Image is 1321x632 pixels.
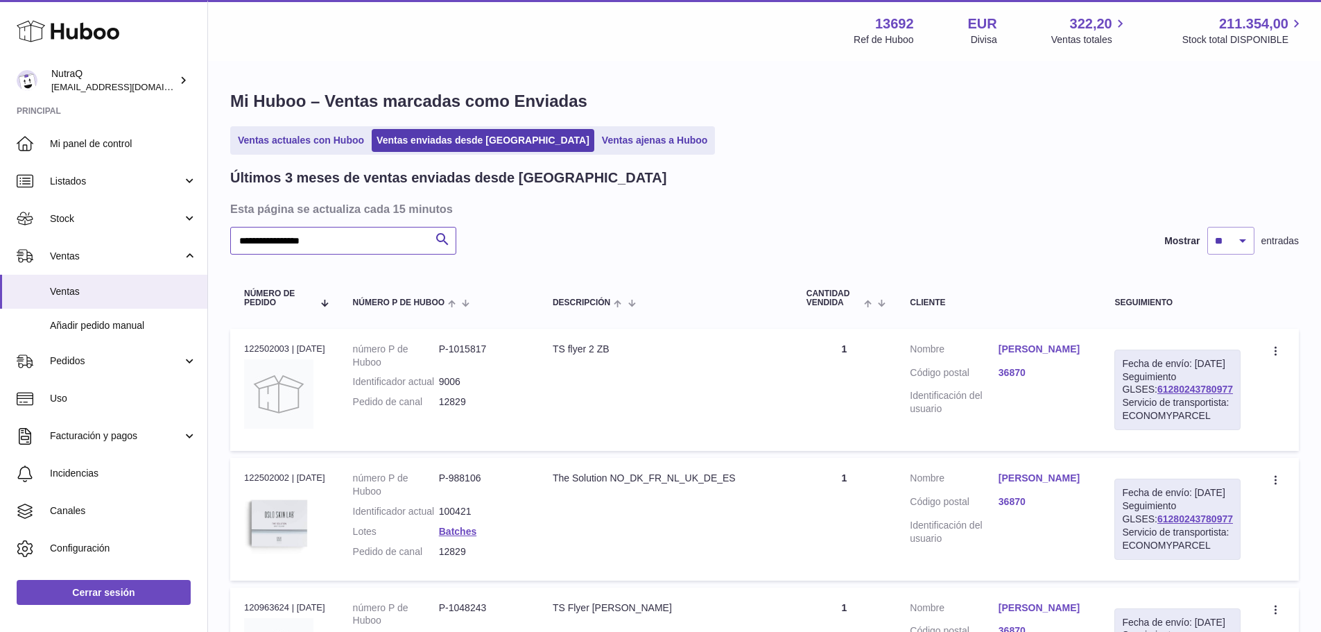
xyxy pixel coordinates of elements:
dd: P-1015817 [439,343,525,369]
span: 211.354,00 [1219,15,1288,33]
div: Fecha de envío: [DATE] [1122,616,1233,629]
a: Ventas actuales con Huboo [233,129,369,152]
td: 1 [793,329,897,451]
dt: Identificador actual [353,375,439,388]
div: Seguimiento [1114,298,1241,307]
span: número P de Huboo [353,298,444,307]
span: [EMAIL_ADDRESS][DOMAIN_NAME] [51,81,204,92]
span: entradas [1261,234,1299,248]
span: Listados [50,175,182,188]
strong: 13692 [875,15,914,33]
div: TS Flyer [PERSON_NAME] [553,601,779,615]
div: 122502003 | [DATE] [244,343,325,355]
dt: Lotes [353,525,439,538]
a: 322,20 Ventas totales [1051,15,1128,46]
div: NutraQ [51,67,176,94]
strong: EUR [968,15,997,33]
div: The Solution NO_DK_FR_NL_UK_DE_ES [553,472,779,485]
span: Uso [50,392,197,405]
div: Servicio de transportista: ECONOMYPARCEL [1122,396,1233,422]
dt: Nombre [910,472,999,488]
a: Batches [439,526,476,537]
span: Incidencias [50,467,197,480]
dt: número P de Huboo [353,472,439,498]
span: Descripción [553,298,610,307]
dt: Identificación del usuario [910,389,999,416]
dt: Código postal [910,495,999,512]
dd: P-1048243 [439,601,525,628]
span: Configuración [50,542,197,555]
div: 122502002 | [DATE] [244,472,325,484]
div: 120963624 | [DATE] [244,601,325,614]
span: Número de pedido [244,289,313,307]
span: Ventas totales [1051,33,1128,46]
div: Seguimiento GLSES: [1114,479,1241,559]
dt: Pedido de canal [353,395,439,409]
span: 322,20 [1070,15,1112,33]
h1: Mi Huboo – Ventas marcadas como Enviadas [230,90,1299,112]
span: Pedidos [50,355,182,368]
a: 36870 [999,495,1087,509]
span: Facturación y pagos [50,429,182,443]
a: 61280243780977 [1157,384,1233,395]
dt: número P de Huboo [353,601,439,628]
dt: Identificación del usuario [910,519,999,545]
a: Cerrar sesión [17,580,191,605]
img: 136921728478892.jpg [244,489,313,558]
span: Ventas [50,285,197,298]
dt: Nombre [910,343,999,359]
a: 211.354,00 Stock total DISPONIBLE [1182,15,1304,46]
a: 61280243780977 [1157,513,1233,524]
div: Ref de Huboo [854,33,913,46]
a: [PERSON_NAME] [999,601,1087,615]
span: Mi panel de control [50,137,197,151]
img: no-photo.jpg [244,359,313,429]
a: [PERSON_NAME] [999,472,1087,485]
span: Ventas [50,250,182,263]
dd: 100421 [439,505,525,518]
h3: Esta página se actualiza cada 15 minutos [230,201,1295,216]
a: Ventas enviadas desde [GEOGRAPHIC_DATA] [372,129,594,152]
label: Mostrar [1164,234,1200,248]
div: TS flyer 2 ZB [553,343,779,356]
dt: Nombre [910,601,999,618]
a: 36870 [999,366,1087,379]
dd: 9006 [439,375,525,388]
span: Cantidad vendida [806,289,861,307]
div: Divisa [971,33,997,46]
div: Fecha de envío: [DATE] [1122,486,1233,499]
a: [PERSON_NAME] [999,343,1087,356]
h2: Últimos 3 meses de ventas enviadas desde [GEOGRAPHIC_DATA] [230,169,666,187]
div: Servicio de transportista: ECONOMYPARCEL [1122,526,1233,552]
dd: 12829 [439,395,525,409]
dd: 12829 [439,545,525,558]
dt: Código postal [910,366,999,383]
dd: P-988106 [439,472,525,498]
div: Cliente [910,298,1087,307]
span: Añadir pedido manual [50,319,197,332]
span: Canales [50,504,197,518]
dt: Pedido de canal [353,545,439,558]
img: internalAdmin-13692@internal.huboo.com [17,70,37,91]
span: Stock total DISPONIBLE [1182,33,1304,46]
dt: Identificador actual [353,505,439,518]
dt: número P de Huboo [353,343,439,369]
td: 1 [793,458,897,580]
span: Stock [50,212,182,225]
a: Ventas ajenas a Huboo [597,129,713,152]
div: Seguimiento GLSES: [1114,350,1241,430]
div: Fecha de envío: [DATE] [1122,357,1233,370]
